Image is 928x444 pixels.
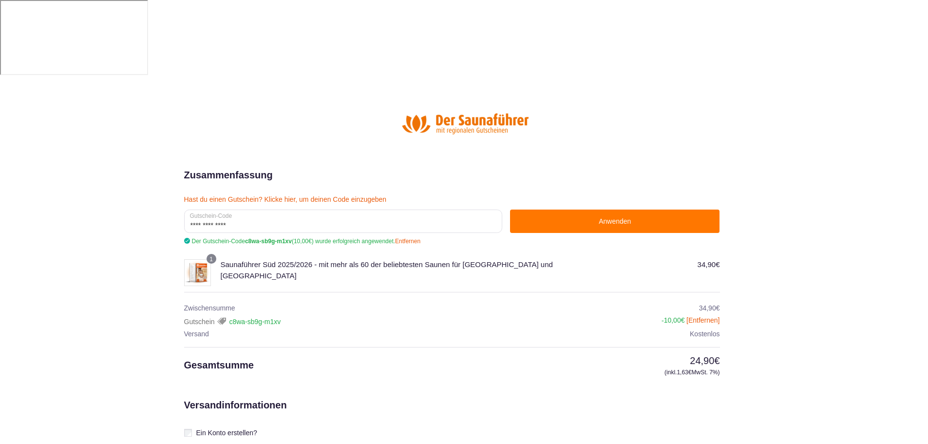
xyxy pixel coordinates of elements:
[184,318,281,326] span: Gutschein
[686,316,720,324] a: Gutschein c8wa-sb9g-m1xv entfernen
[664,316,685,324] span: 10,00
[294,238,312,245] bdi: 10,00
[221,260,553,280] span: Saunaführer Süd 2025/2026 - mit mehr als 60 der beliebtesten Saunen für [GEOGRAPHIC_DATA] und [GE...
[716,260,720,269] span: €
[716,304,720,312] span: €
[690,355,720,366] bdi: 24,90
[184,259,211,286] img: Saunaführer Süd 2025/2026 - mit mehr als 60 der beliebtesten Saunen für Baden-Württemberg und Bayern
[699,304,720,312] bdi: 34,90
[395,238,420,245] a: Entfernen
[690,330,720,338] span: Kostenlos
[184,195,387,203] a: Hast du einen Gutschein? Klicke hier, um deinen Code einzugeben
[559,314,720,328] td: -
[184,304,235,312] span: Zwischensumme
[714,355,720,366] span: €
[229,318,281,326] span: c8wa-sb9g-m1xv
[196,429,257,437] span: Ein Konto erstellen?
[184,330,209,338] span: Versand
[510,210,720,233] button: Anwenden
[245,238,292,245] strong: c8wa-sb9g-m1xv
[184,168,273,182] h2: Zusammenfassung
[184,237,720,246] div: Der Gutschein-Code ( ) wurde erfolgreich angewendet.
[209,256,213,263] span: 1
[681,316,685,324] span: €
[564,368,720,377] small: (inkl. MwSt. 7%)
[308,238,312,245] span: €
[688,369,692,376] span: €
[698,260,720,269] bdi: 34,90
[184,360,254,370] span: Gesamtsumme
[184,429,192,437] input: Ein Konto erstellen?
[677,369,691,376] span: 1,63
